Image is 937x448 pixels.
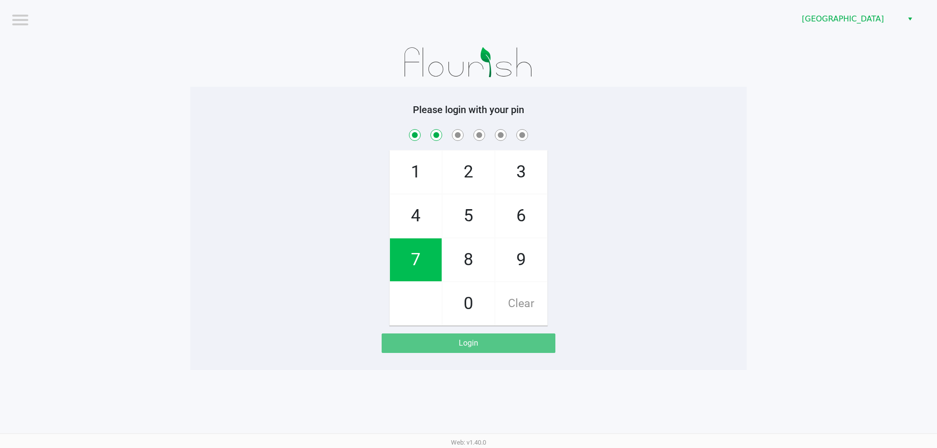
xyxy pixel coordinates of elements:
[495,282,547,325] span: Clear
[451,439,486,446] span: Web: v1.40.0
[495,151,547,194] span: 3
[443,195,494,237] span: 5
[198,104,739,116] h5: Please login with your pin
[495,195,547,237] span: 6
[443,151,494,194] span: 2
[903,10,917,28] button: Select
[443,238,494,281] span: 8
[390,195,442,237] span: 4
[802,13,897,25] span: [GEOGRAPHIC_DATA]
[390,238,442,281] span: 7
[495,238,547,281] span: 9
[390,151,442,194] span: 1
[443,282,494,325] span: 0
